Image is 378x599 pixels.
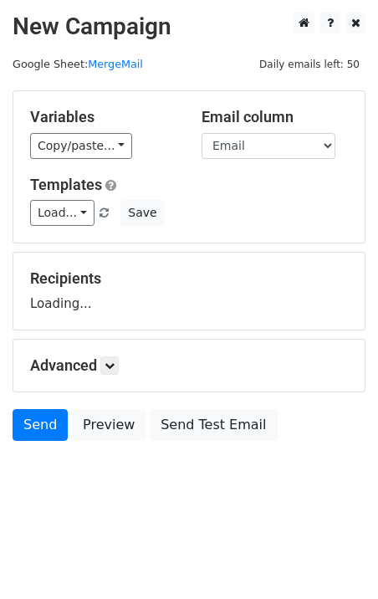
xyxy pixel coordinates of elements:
[88,58,143,70] a: MergeMail
[13,13,365,41] h2: New Campaign
[72,409,146,441] a: Preview
[30,269,348,313] div: Loading...
[13,409,68,441] a: Send
[253,55,365,74] span: Daily emails left: 50
[13,58,143,70] small: Google Sheet:
[253,58,365,70] a: Daily emails left: 50
[30,133,132,159] a: Copy/paste...
[30,108,176,126] h5: Variables
[30,356,348,375] h5: Advanced
[30,200,94,226] a: Load...
[30,269,348,288] h5: Recipients
[30,176,102,193] a: Templates
[120,200,164,226] button: Save
[202,108,348,126] h5: Email column
[150,409,277,441] a: Send Test Email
